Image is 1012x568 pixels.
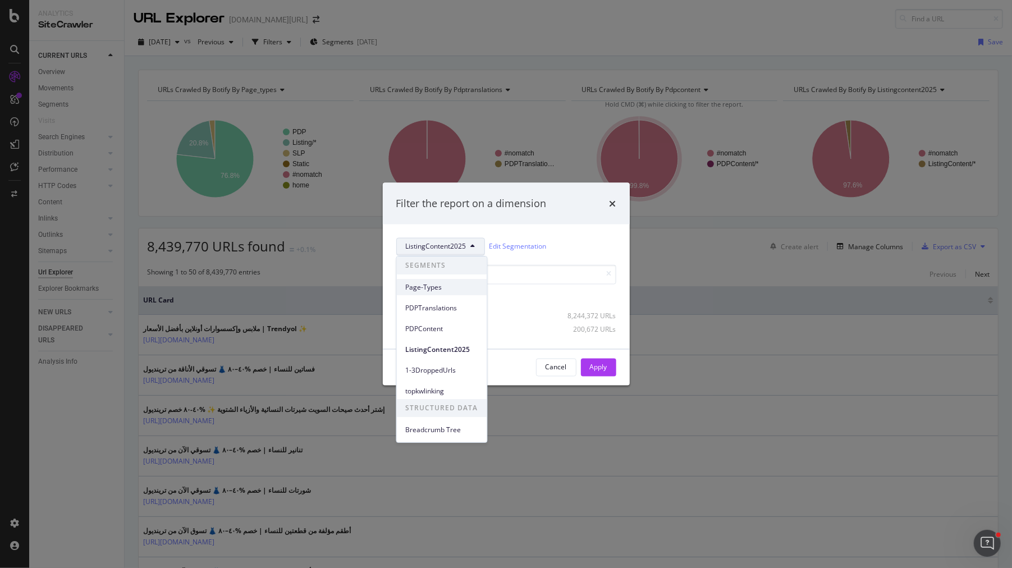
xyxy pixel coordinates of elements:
[406,386,478,396] span: topkwlinking
[406,365,478,375] span: 1-3DroppedUrls
[489,241,547,253] a: Edit Segmentation
[406,345,478,355] span: ListingContent2025
[396,293,616,303] div: Select all data available
[406,303,478,313] span: PDPTranslations
[406,282,478,292] span: Page-Types
[396,264,616,284] input: Search
[397,399,487,417] span: STRUCTURED DATA
[590,363,607,372] div: Apply
[383,183,630,386] div: modal
[536,358,576,376] button: Cancel
[397,256,487,274] span: SEGMENTS
[406,242,466,251] span: ListingContent2025
[406,324,478,334] span: PDPContent
[546,363,567,372] div: Cancel
[561,325,616,335] div: 200,672 URLs
[406,425,478,435] span: Breadcrumb Tree
[974,530,1001,557] iframe: Intercom live chat
[396,196,547,211] div: Filter the report on a dimension
[581,358,616,376] button: Apply
[610,196,616,211] div: times
[561,312,616,321] div: 8,244,372 URLs
[396,237,485,255] button: ListingContent2025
